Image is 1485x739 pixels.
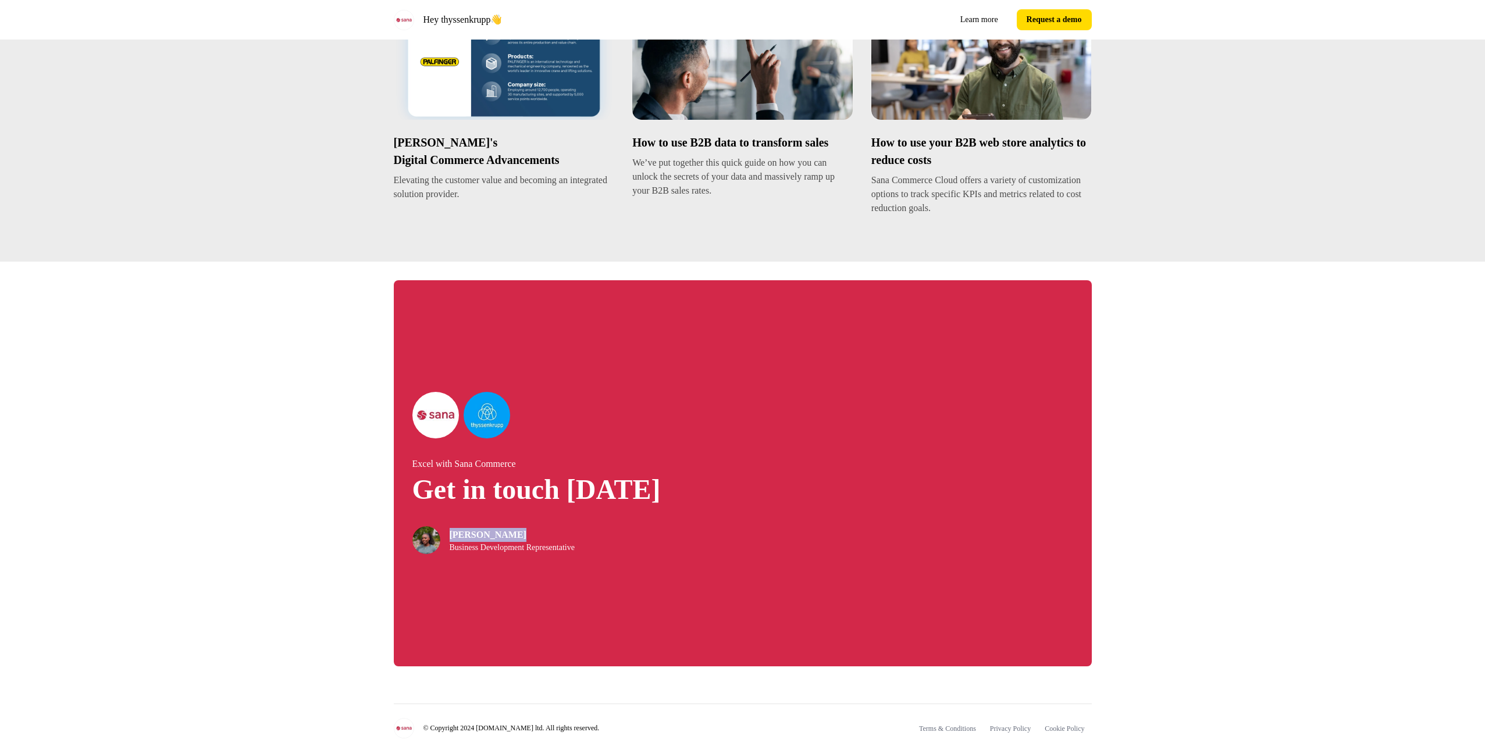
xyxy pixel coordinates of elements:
[1017,9,1092,30] a: Request a demo
[841,299,1073,648] iframe: Calendly Scheduling Page
[450,543,575,552] p: Business Development Representative
[912,718,983,739] a: Terms & Conditions
[1038,718,1091,739] a: Cookie Policy
[394,134,614,151] p: [PERSON_NAME]'s
[450,528,575,542] p: [PERSON_NAME]
[490,15,502,24] span: 👋
[871,134,1092,169] p: How to use your B2B web store analytics to reduce costs
[951,9,1007,30] a: Learn more
[394,151,614,169] p: Digital Commerce Advancements
[423,13,503,27] p: Hey thyssenkrupp
[983,718,1038,739] a: Privacy Policy
[871,173,1092,215] p: Sana Commerce Cloud offers a variety of customization options to track specific KPIs and metrics ...
[394,3,1092,215] a: [PERSON_NAME]'sDigital Commerce AdvancementsElevating the customer value and becoming an integrat...
[632,156,853,198] p: We’ve put together this quick guide on how you can unlock the secrets of your data and massively ...
[423,724,600,733] p: © Copyright 2024 [DOMAIN_NAME] ltd. All rights reserved.
[412,457,743,471] p: Excel with Sana Commerce
[412,473,743,505] p: Get in touch [DATE]
[632,134,853,151] p: How to use B2B data to transform sales
[394,173,614,201] p: Elevating the customer value and becoming an integrated solution provider.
